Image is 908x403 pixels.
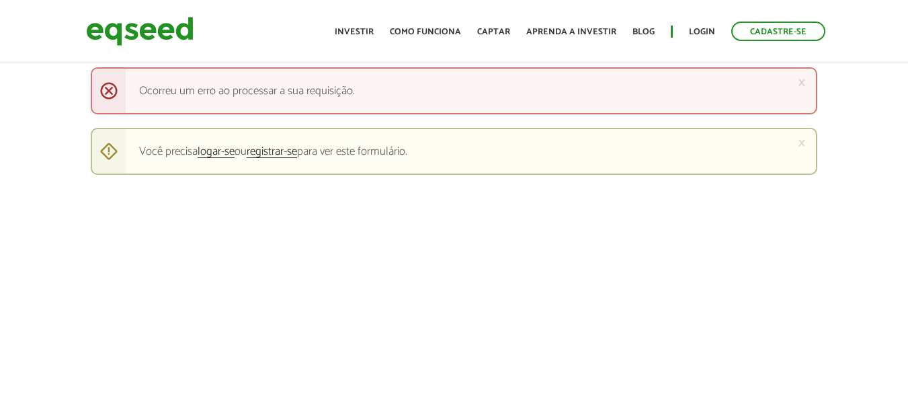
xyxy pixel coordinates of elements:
[91,128,817,175] div: Você precisa ou para ver este formulário.
[632,28,655,36] a: Blog
[86,13,194,49] img: EqSeed
[731,22,825,41] a: Cadastre-se
[526,28,616,36] a: Aprenda a investir
[247,146,297,158] a: registrar-se
[798,136,806,150] a: ×
[198,146,235,158] a: logar-se
[91,67,817,114] div: Ocorreu um erro ao processar a sua requisição.
[390,28,461,36] a: Como funciona
[335,28,374,36] a: Investir
[477,28,510,36] a: Captar
[689,28,715,36] a: Login
[798,75,806,89] a: ×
